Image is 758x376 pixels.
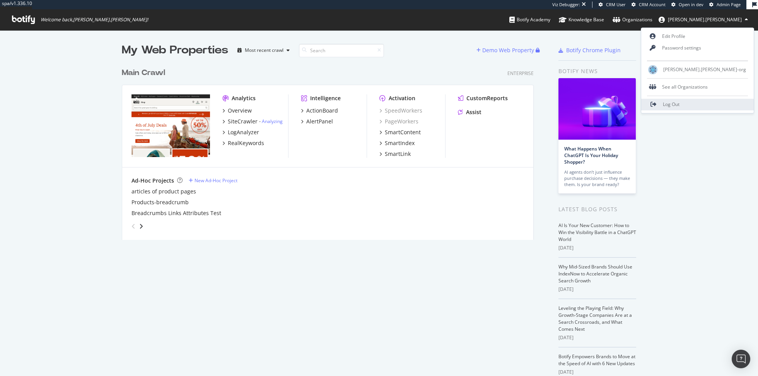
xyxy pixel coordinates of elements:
[641,81,754,93] div: See all Organizations
[641,42,754,54] a: Password settings
[131,198,189,206] a: Products-breadcrumb
[128,220,138,232] div: angle-left
[613,9,652,30] a: Organizations
[458,94,508,102] a: CustomReports
[509,16,550,24] div: Botify Academy
[306,107,338,115] div: ActionBoard
[671,2,703,8] a: Open in dev
[558,78,636,140] img: What Happens When ChatGPT Is Your Holiday Shopper?
[262,118,283,125] a: Analyzing
[222,118,283,125] a: SiteCrawler- Analyzing
[301,107,338,115] a: ActionBoard
[709,2,741,8] a: Admin Page
[668,16,742,23] span: ryan.flanagan
[222,128,259,136] a: LogAnalyzer
[476,44,536,56] button: Demo Web Property
[476,47,536,53] a: Demo Web Property
[509,9,550,30] a: Botify Academy
[195,177,237,184] div: New Ad-Hoc Project
[228,118,258,125] div: SiteCrawler
[122,58,540,240] div: grid
[507,70,534,77] div: Enterprise
[466,108,481,116] div: Assist
[232,94,256,102] div: Analytics
[222,107,252,115] a: Overview
[245,48,283,53] div: Most recent crawl
[606,2,626,7] span: CRM User
[301,118,333,125] a: AlertPanel
[558,46,621,54] a: Botify Chrome Plugin
[122,67,165,79] div: Main Crawl
[379,150,411,158] a: SmartLink
[558,353,635,367] a: Botify Empowers Brands to Move at the Speed of AI with 6 New Updates
[564,145,618,165] a: What Happens When ChatGPT Is Your Holiday Shopper?
[552,2,580,8] div: Viz Debugger:
[558,67,636,75] div: Botify news
[228,139,264,147] div: RealKeywords
[389,94,415,102] div: Activation
[458,108,481,116] a: Assist
[558,305,632,332] a: Leveling the Playing Field: Why Growth-Stage Companies Are at a Search Crossroads, and What Comes...
[717,2,741,7] span: Admin Page
[639,2,666,7] span: CRM Account
[559,9,604,30] a: Knowledge Base
[613,16,652,24] div: Organizations
[122,67,168,79] a: Main Crawl
[228,128,259,136] div: LogAnalyzer
[385,139,415,147] div: SmartIndex
[632,2,666,8] a: CRM Account
[641,99,754,110] a: Log Out
[138,222,144,230] div: angle-right
[228,107,252,115] div: Overview
[379,139,415,147] a: SmartIndex
[558,205,636,214] div: Latest Blog Posts
[131,209,221,217] a: Breadcrumbs Links Attributes Test
[679,2,703,7] span: Open in dev
[131,94,210,157] img: rei.com
[558,244,636,251] div: [DATE]
[558,222,636,243] a: AI Is Your New Customer: How to Win the Visibility Battle in a ChatGPT World
[131,188,196,195] a: articles of product pages
[648,65,657,74] img: ryan.flanagan-org
[641,31,754,42] a: Edit Profile
[306,118,333,125] div: AlertPanel
[379,128,421,136] a: SmartContent
[558,369,636,376] div: [DATE]
[466,94,508,102] div: CustomReports
[558,286,636,293] div: [DATE]
[559,16,604,24] div: Knowledge Base
[663,67,746,73] span: [PERSON_NAME].[PERSON_NAME]-org
[558,263,632,284] a: Why Mid-Sized Brands Should Use IndexNow to Accelerate Organic Search Growth
[599,2,626,8] a: CRM User
[379,107,422,115] a: SpeedWorkers
[222,139,264,147] a: RealKeywords
[122,43,228,58] div: My Web Properties
[652,14,754,26] button: [PERSON_NAME].[PERSON_NAME]
[41,17,148,23] span: Welcome back, [PERSON_NAME].[PERSON_NAME] !
[299,44,384,57] input: Search
[259,118,283,125] div: -
[566,46,621,54] div: Botify Chrome Plugin
[385,128,421,136] div: SmartContent
[234,44,293,56] button: Most recent crawl
[385,150,411,158] div: SmartLink
[732,350,750,368] div: Open Intercom Messenger
[310,94,341,102] div: Intelligence
[663,101,679,108] span: Log Out
[189,177,237,184] a: New Ad-Hoc Project
[558,334,636,341] div: [DATE]
[379,118,418,125] a: PageWorkers
[131,177,174,185] div: Ad-Hoc Projects
[564,169,630,188] div: AI agents don’t just influence purchase decisions — they make them. Is your brand ready?
[482,46,534,54] div: Demo Web Property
